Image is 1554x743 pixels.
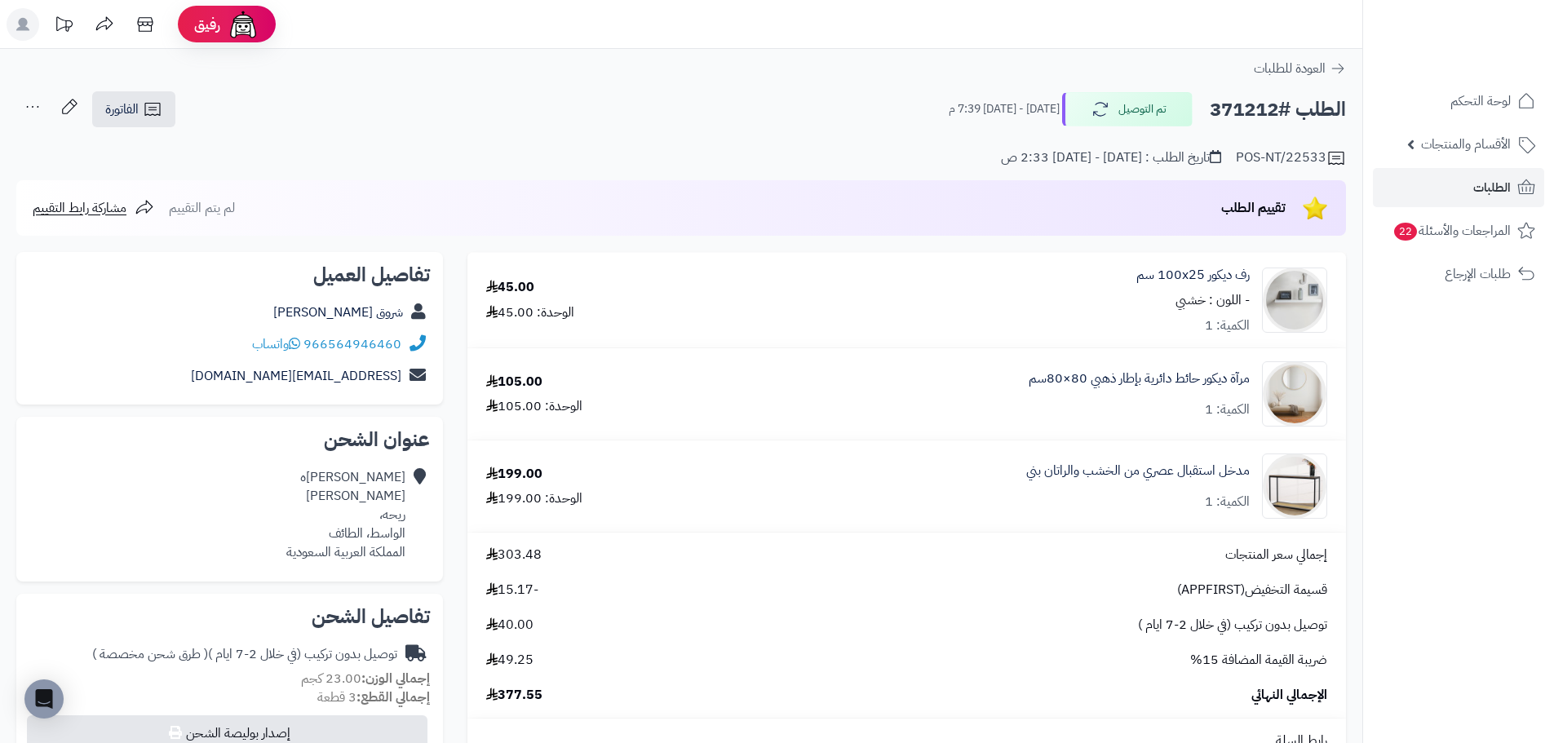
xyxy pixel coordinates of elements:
a: مشاركة رابط التقييم [33,198,154,218]
span: ضريبة القيمة المضافة 15% [1190,651,1327,670]
a: مدخل استقبال عصري من الخشب والراتان بني [1026,462,1250,480]
a: مرآة ديكور حائط دائرية بإطار ذهبي 80×80سم [1029,369,1250,388]
div: 199.00 [486,465,542,484]
a: العودة للطلبات [1254,59,1346,78]
span: الأقسام والمنتجات [1421,133,1511,156]
div: الوحدة: 45.00 [486,303,574,322]
span: قسيمة التخفيض(APPFIRST) [1177,581,1327,599]
a: الطلبات [1373,168,1544,207]
span: 49.25 [486,651,533,670]
h2: عنوان الشحن [29,430,430,449]
span: الإجمالي النهائي [1251,686,1327,705]
div: [PERSON_NAME]ه [PERSON_NAME] ريحه، الواسط، الطائف المملكة العربية السعودية [286,468,405,561]
img: ai-face.png [227,8,259,41]
div: الوحدة: 199.00 [486,489,582,508]
img: 1754392086-1-90x90.jpg [1263,453,1326,519]
a: الفاتورة [92,91,175,127]
span: 377.55 [486,686,542,705]
div: الكمية: 1 [1205,316,1250,335]
a: رف ديكور 100x25 سم [1136,266,1250,285]
span: 22 [1394,223,1417,241]
a: المراجعات والأسئلة22 [1373,211,1544,250]
a: 966564946460 [303,334,401,354]
span: رفيق [194,15,220,34]
span: إجمالي سعر المنتجات [1225,546,1327,564]
small: [DATE] - [DATE] 7:39 م [949,101,1060,117]
button: تم التوصيل [1062,92,1193,126]
div: تاريخ الطلب : [DATE] - [DATE] 2:33 ص [1001,148,1221,167]
div: الوحدة: 105.00 [486,397,582,416]
a: واتساب [252,334,300,354]
div: POS-NT/22533 [1236,148,1346,168]
span: تقييم الطلب [1221,198,1286,218]
a: لوحة التحكم [1373,82,1544,121]
a: تحديثات المنصة [43,8,84,45]
span: توصيل بدون تركيب (في خلال 2-7 ايام ) [1138,616,1327,635]
h2: تفاصيل العميل [29,265,430,285]
div: توصيل بدون تركيب (في خلال 2-7 ايام ) [92,645,397,664]
a: شروق [PERSON_NAME] [273,303,403,322]
span: الفاتورة [105,100,139,119]
span: لم يتم التقييم [169,198,235,218]
strong: إجمالي القطع: [356,688,430,707]
img: 1753779129-1-90x90.jpg [1263,361,1326,427]
span: طلبات الإرجاع [1445,263,1511,285]
span: -15.17 [486,581,538,599]
span: المراجعات والأسئلة [1392,219,1511,242]
div: 105.00 [486,373,542,391]
span: الطلبات [1473,176,1511,199]
div: 45.00 [486,278,534,297]
h2: الطلب #371212 [1210,93,1346,126]
small: 23.00 كجم [301,669,430,688]
span: العودة للطلبات [1254,59,1326,78]
div: الكمية: 1 [1205,400,1250,419]
span: مشاركة رابط التقييم [33,198,126,218]
a: [EMAIL_ADDRESS][DOMAIN_NAME] [191,366,401,386]
span: ( طرق شحن مخصصة ) [92,644,208,664]
div: Open Intercom Messenger [24,679,64,719]
strong: إجمالي الوزن: [361,669,430,688]
img: 1699275237-1696243501080-3-90x90.jpg [1263,268,1326,333]
small: - اللون : خشبي [1175,290,1250,310]
div: الكمية: 1 [1205,493,1250,511]
a: طلبات الإرجاع [1373,254,1544,294]
span: 40.00 [486,616,533,635]
span: 303.48 [486,546,542,564]
span: لوحة التحكم [1450,90,1511,113]
h2: تفاصيل الشحن [29,607,430,626]
small: 3 قطعة [317,688,430,707]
